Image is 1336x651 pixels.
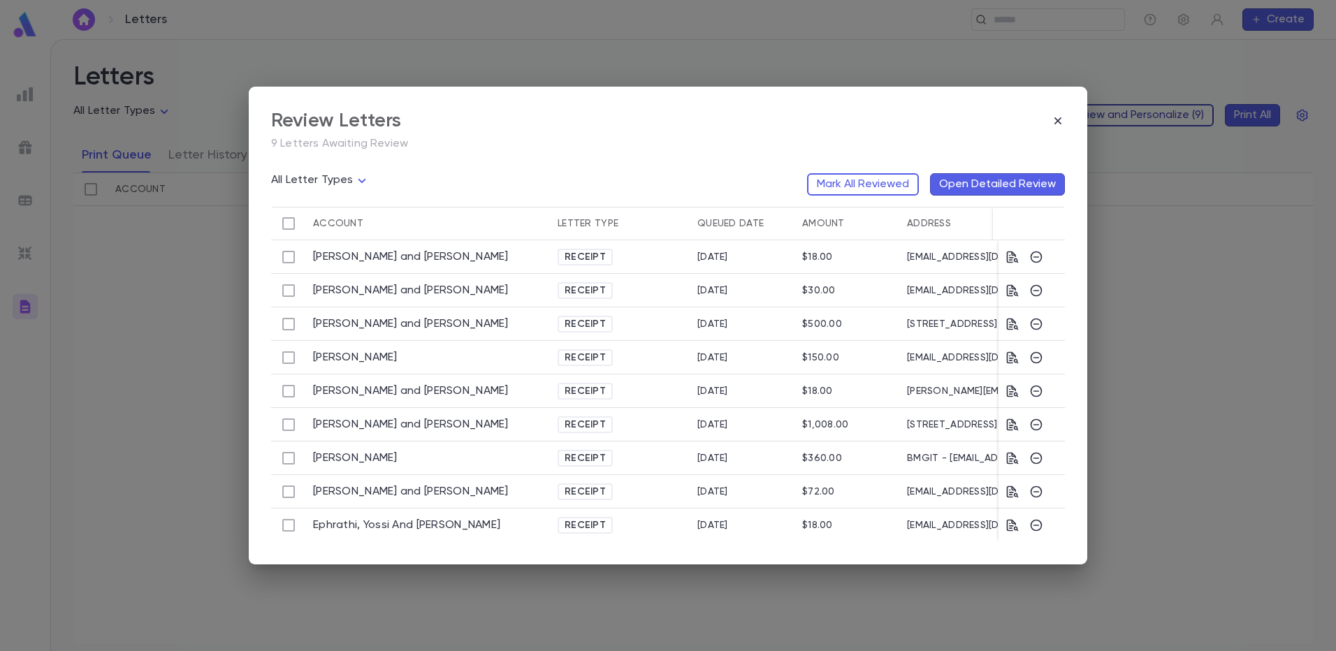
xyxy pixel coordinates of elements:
[697,386,728,397] div: 10/3/2025
[802,207,845,240] div: Amount
[559,319,611,330] span: Receipt
[271,175,354,186] span: All Letter Types
[559,486,611,497] span: Receipt
[802,419,849,430] div: $1,008.00
[697,207,764,240] div: Queued Date
[930,173,1065,196] button: Open Detailed Review
[802,453,842,464] div: $360.00
[1029,317,1043,331] button: Skip
[900,307,1145,341] div: [STREET_ADDRESS]
[551,207,690,240] div: Letter Type
[795,207,900,240] div: Amount
[900,240,1145,274] div: [EMAIL_ADDRESS][DOMAIN_NAME], [EMAIL_ADDRESS][DOMAIN_NAME], [EMAIL_ADDRESS][DOMAIN_NAME]
[802,486,835,497] div: $72.00
[900,341,1145,374] div: [EMAIL_ADDRESS][DOMAIN_NAME]
[1005,317,1019,331] button: Preview
[697,319,728,330] div: 10/1/2025
[313,317,509,331] a: [PERSON_NAME] and [PERSON_NAME]
[900,374,1145,408] div: [PERSON_NAME][EMAIL_ADDRESS][DOMAIN_NAME], [PERSON_NAME][EMAIL_ADDRESS][DOMAIN_NAME]
[900,408,1145,441] div: [STREET_ADDRESS]
[1029,250,1043,264] button: Skip
[271,170,370,191] div: All Letter Types
[802,285,836,296] div: $30.00
[802,251,833,263] div: $18.00
[1029,485,1043,499] button: Skip
[271,109,401,133] div: Review Letters
[802,319,842,330] div: $500.00
[1005,351,1019,365] button: Preview
[559,520,611,531] span: Receipt
[559,285,611,296] span: Receipt
[271,137,1065,151] p: 9 Letters Awaiting Review
[558,207,618,240] div: Letter Type
[907,207,951,240] div: Address
[1005,485,1019,499] button: Preview
[900,274,1145,307] div: [EMAIL_ADDRESS][DOMAIN_NAME]
[1005,284,1019,298] button: Preview
[559,419,611,430] span: Receipt
[1005,418,1019,432] button: Preview
[313,207,363,240] div: Account
[1029,518,1043,532] button: Skip
[313,518,500,532] a: Ephrathi, Yossi And [PERSON_NAME]
[559,386,611,397] span: Receipt
[697,251,728,263] div: 9/30/2025
[900,475,1145,509] div: [EMAIL_ADDRESS][DOMAIN_NAME], [EMAIL_ADDRESS][DOMAIN_NAME], [EMAIL_ADDRESS][DOMAIN_NAME]
[1029,351,1043,365] button: Skip
[900,207,1145,240] div: Address
[802,352,839,363] div: $150.00
[306,207,551,240] div: Account
[697,419,728,430] div: 10/3/2025
[697,453,728,464] div: 10/3/2025
[313,284,509,298] a: [PERSON_NAME] and [PERSON_NAME]
[1029,284,1043,298] button: Skip
[1005,250,1019,264] button: Preview
[802,386,833,397] div: $18.00
[559,453,611,464] span: Receipt
[1029,451,1043,465] button: Skip
[697,352,728,363] div: 10/1/2025
[690,207,795,240] div: Queued Date
[807,173,919,196] button: Mark All Reviewed
[900,509,1145,542] div: [EMAIL_ADDRESS][DOMAIN_NAME]
[559,251,611,263] span: Receipt
[313,451,398,465] a: [PERSON_NAME]
[697,520,728,531] div: 10/4/2025
[313,418,509,432] a: [PERSON_NAME] and [PERSON_NAME]
[313,351,398,365] a: [PERSON_NAME]
[1005,518,1019,532] button: Preview
[697,486,728,497] div: 10/3/2025
[1005,451,1019,465] button: Preview
[697,285,728,296] div: 9/30/2025
[313,485,509,499] a: [PERSON_NAME] and [PERSON_NAME]
[559,352,611,363] span: Receipt
[900,441,1145,475] div: BMGIT - [EMAIL_ADDRESS][DOMAIN_NAME]
[313,250,509,264] a: [PERSON_NAME] and [PERSON_NAME]
[1029,384,1043,398] button: Skip
[313,384,509,398] a: [PERSON_NAME] and [PERSON_NAME]
[1005,384,1019,398] button: Preview
[802,520,833,531] div: $18.00
[1029,418,1043,432] button: Skip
